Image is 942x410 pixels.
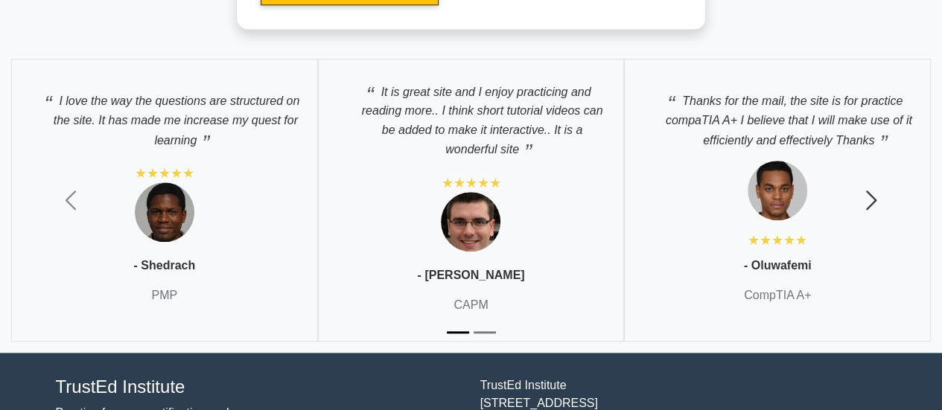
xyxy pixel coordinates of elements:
button: Slide 1 [447,324,469,341]
p: It is great site and I enjoy practicing and reading more.. I think short tutorial videos can be a... [334,74,609,159]
p: CAPM [454,296,488,314]
p: Thanks for the mail, the site is for practice compaTIA A+ I believe that I will make use of it ef... [640,83,915,150]
p: - Oluwafemi [744,257,812,275]
p: - Shedrach [133,257,195,275]
p: I love the way the questions are structured on the site. It has made me increase my quest for lea... [27,83,302,150]
p: - [PERSON_NAME] [417,266,524,284]
img: Testimonial 1 [748,161,807,220]
img: Testimonial 1 [441,192,500,252]
img: Testimonial 1 [135,182,194,242]
div: ★★★★★ [135,164,194,182]
p: CompTIA A+ [744,286,811,304]
button: Slide 2 [474,324,496,341]
h4: TrustEd Institute [56,377,462,398]
p: PMP [151,286,177,304]
div: ★★★★★ [441,174,500,192]
div: ★★★★★ [748,231,807,249]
